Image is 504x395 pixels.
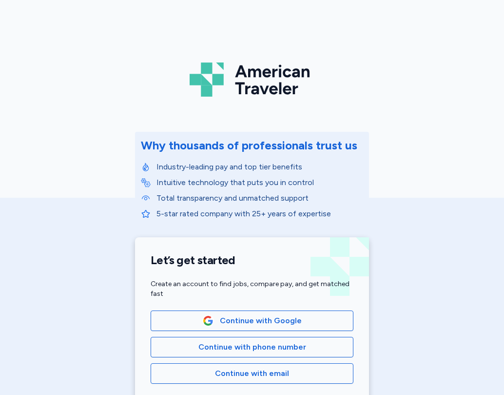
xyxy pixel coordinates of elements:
span: Continue with Google [220,315,302,327]
div: Create an account to find jobs, compare pay, and get matched fast [151,279,353,299]
button: Google LogoContinue with Google [151,311,353,331]
span: Continue with phone number [198,341,306,353]
button: Continue with email [151,363,353,384]
img: Google Logo [203,315,213,326]
p: 5-star rated company with 25+ years of expertise [156,208,363,220]
h1: Let’s get started [151,253,353,268]
span: Continue with email [215,368,289,379]
p: Total transparency and unmatched support [156,192,363,204]
img: Logo [190,59,314,101]
div: Why thousands of professionals trust us [141,138,357,153]
button: Continue with phone number [151,337,353,357]
p: Intuitive technology that puts you in control [156,177,363,188]
p: Industry-leading pay and top tier benefits [156,161,363,173]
